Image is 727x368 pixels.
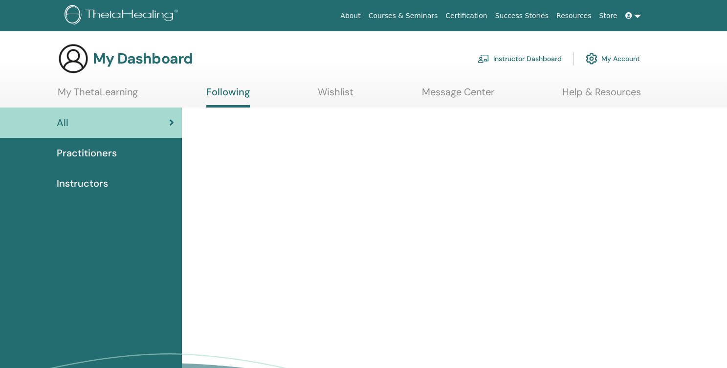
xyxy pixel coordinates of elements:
a: Success Stories [491,7,552,25]
a: Instructor Dashboard [478,48,562,69]
a: My ThetaLearning [58,86,138,105]
span: Instructors [57,176,108,191]
a: My Account [586,48,640,69]
span: All [57,115,68,130]
a: Help & Resources [562,86,641,105]
a: Resources [552,7,595,25]
span: Practitioners [57,146,117,160]
h3: My Dashboard [93,50,193,67]
a: Following [206,86,250,108]
a: Courses & Seminars [365,7,442,25]
img: chalkboard-teacher.svg [478,54,489,63]
a: Wishlist [318,86,353,105]
a: About [336,7,364,25]
a: Message Center [422,86,494,105]
img: logo.png [65,5,181,27]
img: generic-user-icon.jpg [58,43,89,74]
a: Certification [441,7,491,25]
img: cog.svg [586,50,597,67]
a: Store [595,7,621,25]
